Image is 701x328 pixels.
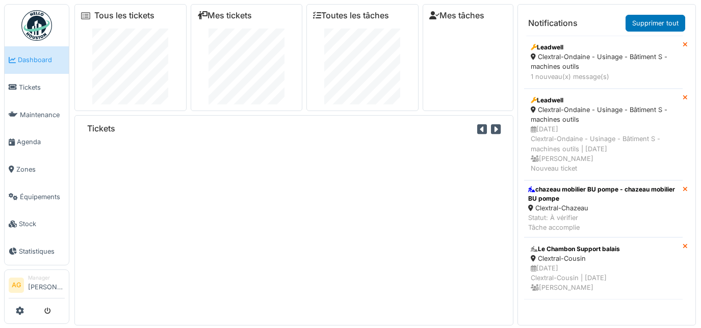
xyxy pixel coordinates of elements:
a: Équipements [5,183,69,210]
div: [DATE] Clextral-Ondaine - Usinage - Bâtiment S - machines outils | [DATE] [PERSON_NAME] Nouveau t... [531,124,676,173]
a: Leadwell Clextral-Ondaine - Usinage - Bâtiment S - machines outils [DATE]Clextral-Ondaine - Usina... [524,89,683,180]
span: Tickets [19,83,65,92]
div: Leadwell [531,96,676,105]
div: Manager [28,274,65,282]
a: chazeau mobilier BU pompe - chazeau mobilier BU pompe Clextral-Chazeau Statut: À vérifierTâche ac... [524,180,683,237]
a: Stock [5,210,69,238]
span: Statistiques [19,247,65,256]
a: Mes tâches [429,11,484,20]
div: chazeau mobilier BU pompe - chazeau mobilier BU pompe [528,185,679,203]
a: Leadwell Clextral-Ondaine - Usinage - Bâtiment S - machines outils 1 nouveau(x) message(s) [524,36,683,89]
li: [PERSON_NAME] [28,274,65,296]
li: AG [9,278,24,293]
div: Clextral-Chazeau [528,203,679,213]
div: 1 nouveau(x) message(s) [531,72,676,81]
a: Supprimer tout [626,15,685,32]
span: Agenda [17,137,65,147]
a: Zones [5,156,69,183]
span: Maintenance [20,110,65,120]
div: Clextral-Cousin [531,254,676,263]
span: Zones [16,165,65,174]
a: Toutes les tâches [313,11,389,20]
a: Tickets [5,74,69,101]
a: Le Chambon Support balais Clextral-Cousin [DATE]Clextral-Cousin | [DATE] [PERSON_NAME] [524,237,683,300]
div: Leadwell [531,43,676,52]
a: AG Manager[PERSON_NAME] [9,274,65,298]
a: Agenda [5,128,69,156]
img: Badge_color-CXgf-gQk.svg [21,10,52,41]
div: Clextral-Ondaine - Usinage - Bâtiment S - machines outils [531,52,676,71]
div: [DATE] Clextral-Cousin | [DATE] [PERSON_NAME] [531,263,676,293]
div: Statut: À vérifier Tâche accomplie [528,213,679,232]
div: Le Chambon Support balais [531,244,676,254]
span: Dashboard [18,55,65,65]
a: Mes tickets [197,11,252,20]
a: Statistiques [5,238,69,265]
a: Tous les tickets [94,11,154,20]
h6: Tickets [87,124,115,133]
a: Dashboard [5,46,69,74]
span: Équipements [20,192,65,202]
div: Clextral-Ondaine - Usinage - Bâtiment S - machines outils [531,105,676,124]
a: Maintenance [5,101,69,128]
span: Stock [19,219,65,229]
h6: Notifications [528,18,578,28]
